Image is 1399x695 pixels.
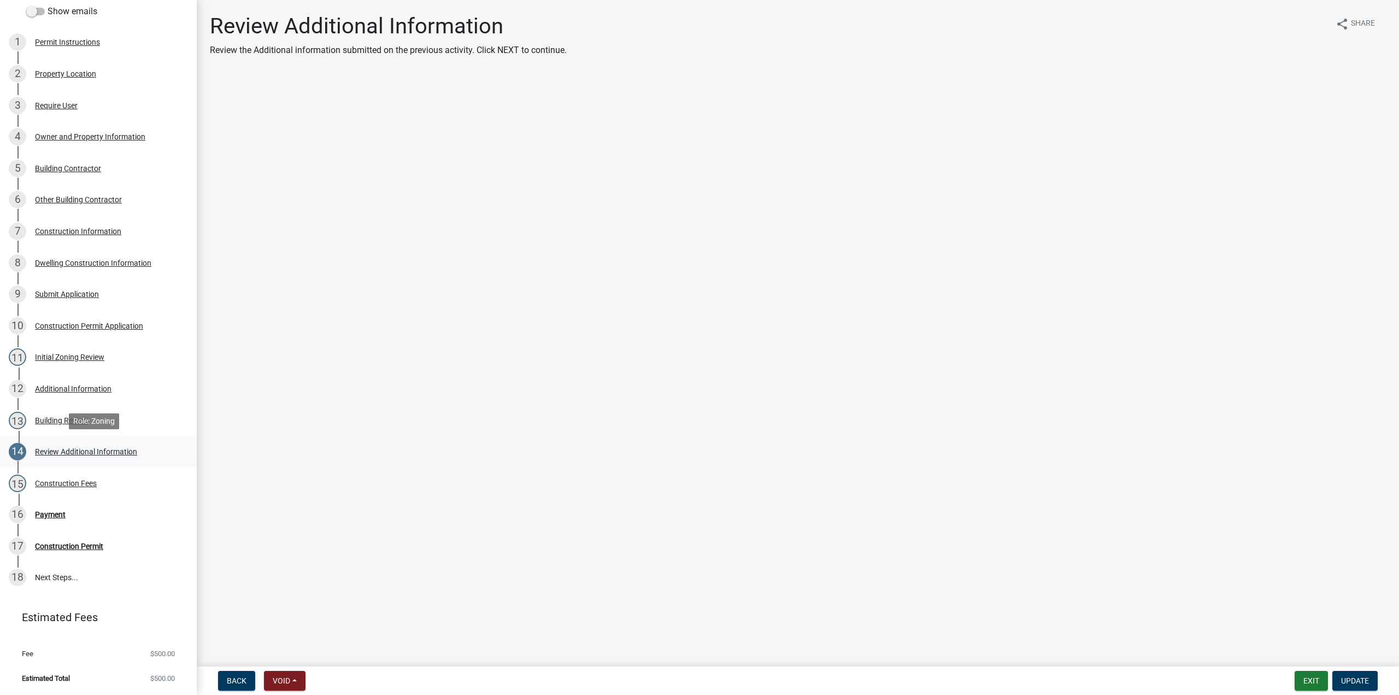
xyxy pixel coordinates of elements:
div: 17 [9,538,26,555]
label: Show emails [26,5,97,18]
div: Role: Zoning [69,413,119,429]
button: shareShare [1327,13,1384,34]
button: Void [264,671,305,691]
div: Construction Fees [35,480,97,487]
span: Estimated Total [22,675,70,682]
div: 12 [9,380,26,398]
button: Back [218,671,255,691]
span: $500.00 [150,650,175,657]
div: Review Additional Information [35,448,137,455]
div: Building Contractor [35,165,101,172]
p: Review the Additional information submitted on the previous activity. Click NEXT to continue. [210,44,567,57]
div: Dwelling Construction Information [35,259,151,267]
span: Back [227,676,246,685]
span: Share [1351,17,1375,31]
div: 2 [9,65,26,83]
div: Construction Information [35,227,121,235]
h1: Review Additional Information [210,13,567,39]
div: Payment [35,511,66,518]
button: Update [1332,671,1378,691]
span: Update [1341,676,1369,685]
a: Estimated Fees [9,606,179,628]
div: Additional Information [35,385,111,393]
div: 8 [9,254,26,272]
div: 18 [9,569,26,586]
div: Building Review [35,417,88,424]
div: 14 [9,443,26,460]
span: $500.00 [150,675,175,682]
div: 7 [9,223,26,240]
div: Construction Permit [35,542,103,550]
div: Property Location [35,70,96,78]
span: Fee [22,650,33,657]
div: Submit Application [35,290,99,298]
div: 10 [9,317,26,335]
div: 1 [9,33,26,51]
div: 15 [9,475,26,492]
div: 4 [9,128,26,145]
div: Other Building Contractor [35,196,122,203]
i: share [1336,17,1349,31]
div: 16 [9,506,26,523]
div: Construction Permit Application [35,322,143,330]
button: Exit [1295,671,1328,691]
div: 9 [9,285,26,303]
div: Require User [35,102,78,109]
div: Owner and Property Information [35,133,145,141]
div: 11 [9,348,26,366]
div: 6 [9,191,26,208]
div: 3 [9,97,26,114]
div: Initial Zoning Review [35,353,104,361]
div: Permit Instructions [35,38,100,46]
span: Void [273,676,290,685]
div: 5 [9,160,26,177]
div: 13 [9,412,26,429]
